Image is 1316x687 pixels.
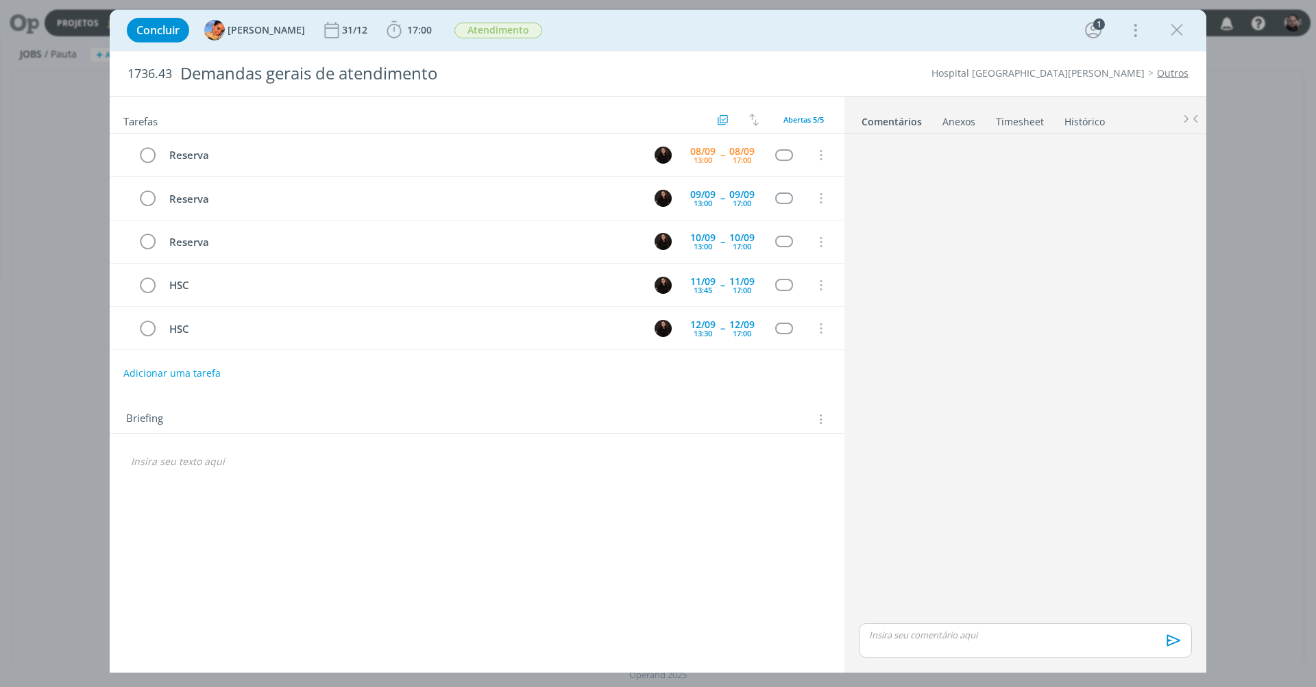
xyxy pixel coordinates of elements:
[690,320,716,329] div: 12/09
[204,20,305,40] button: L[PERSON_NAME]
[690,147,716,156] div: 08/09
[720,193,724,203] span: --
[733,156,751,164] div: 17:00
[1064,109,1106,129] a: Histórico
[407,23,432,36] span: 17:00
[733,199,751,207] div: 17:00
[1157,66,1189,79] a: Outros
[1082,19,1104,41] button: 1
[694,156,712,164] div: 13:00
[931,66,1145,79] a: Hospital [GEOGRAPHIC_DATA][PERSON_NAME]
[729,277,755,286] div: 11/09
[995,109,1045,129] a: Timesheet
[655,190,672,207] img: S
[655,147,672,164] img: S
[204,20,225,40] img: L
[653,232,673,252] button: S
[690,277,716,286] div: 11/09
[126,410,163,428] span: Briefing
[694,329,712,337] div: 13:30
[127,66,172,82] span: 1736.43
[136,25,180,36] span: Concluir
[653,318,673,338] button: S
[653,188,673,208] button: S
[690,190,716,199] div: 09/09
[720,150,724,160] span: --
[163,321,642,338] div: HSC
[655,320,672,337] img: S
[454,22,543,39] button: Atendimento
[342,25,370,35] div: 31/12
[749,114,759,126] img: arrow-down-up.svg
[729,190,755,199] div: 09/09
[228,25,305,35] span: [PERSON_NAME]
[163,234,642,251] div: Reserva
[110,10,1206,673] div: dialog
[694,199,712,207] div: 13:00
[690,233,716,242] div: 10/09
[720,280,724,290] span: --
[127,18,189,42] button: Concluir
[175,57,741,90] div: Demandas gerais de atendimento
[694,286,712,294] div: 13:45
[942,115,975,129] div: Anexos
[383,19,435,41] button: 17:00
[861,109,923,129] a: Comentários
[729,320,755,329] div: 12/09
[729,233,755,242] div: 10/09
[1093,18,1105,30] div: 1
[733,329,751,337] div: 17:00
[163,147,642,164] div: Reserva
[733,242,751,250] div: 17:00
[123,112,158,128] span: Tarefas
[720,323,724,333] span: --
[653,145,673,165] button: S
[655,277,672,294] img: S
[655,233,672,250] img: S
[733,286,751,294] div: 17:00
[729,147,755,156] div: 08/09
[694,242,712,250] div: 13:00
[123,361,221,386] button: Adicionar uma tarefa
[163,190,642,208] div: Reserva
[653,275,673,295] button: S
[720,237,724,247] span: --
[783,114,824,125] span: Abertas 5/5
[454,23,542,38] span: Atendimento
[163,277,642,294] div: HSC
